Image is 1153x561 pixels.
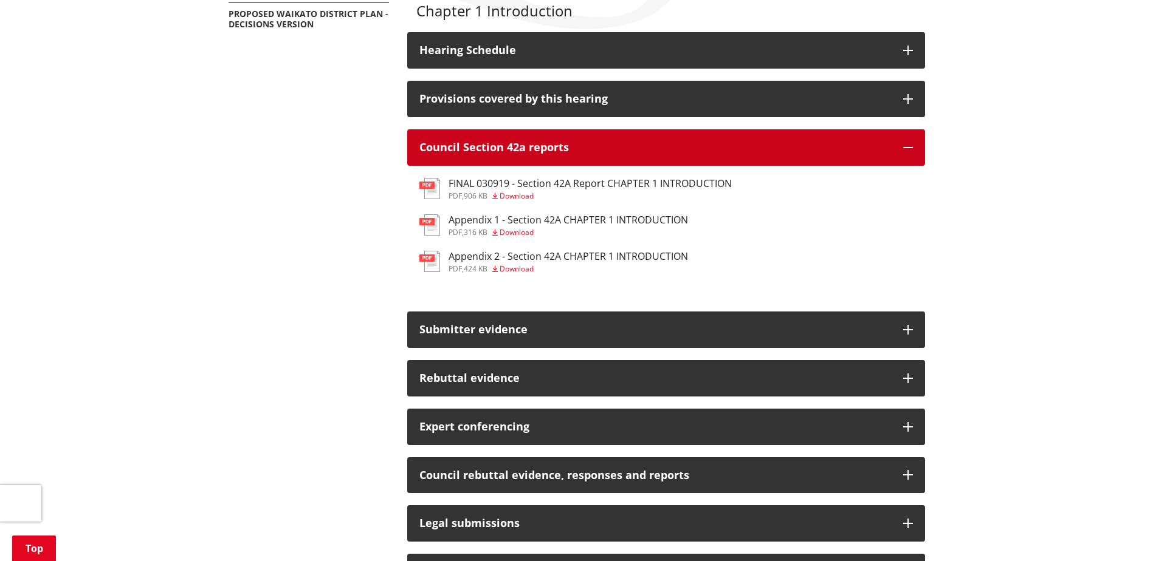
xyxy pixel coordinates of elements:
button: Provisions covered by this hearing [407,81,925,117]
a: Top [12,535,56,561]
h3: Submitter evidence [419,324,891,336]
h3: Chapter 1 Introduction [416,2,916,20]
span: 906 KB [464,191,487,201]
button: Council rebuttal evidence, responses and reports [407,457,925,494]
h3: Legal submissions [419,517,891,529]
button: Rebuttal evidence [407,360,925,396]
span: Download [500,227,534,237]
img: document-pdf.svg [419,251,440,272]
div: , [449,192,732,200]
button: Council Section 42a reports [407,129,925,166]
button: Legal submissions [407,505,925,542]
h3: Council rebuttal evidence, responses and reports [419,469,891,481]
h3: Expert conferencing [419,421,891,433]
span: 424 KB [464,263,487,274]
h3: Council Section 42a reports [419,141,891,154]
button: Expert conferencing [407,409,925,445]
span: pdf [449,263,462,274]
div: , [449,229,688,236]
span: 316 KB [464,227,487,237]
h3: Appendix 1 - Section 42A CHAPTER 1 INTRODUCTION [449,214,688,226]
div: , [449,265,688,273]
h3: Hearing Schedule [419,44,891,56]
img: document-pdf.svg [419,214,440,236]
h3: Appendix 2 - Section 42A CHAPTER 1 INTRODUCTION [449,251,688,262]
a: Proposed Waikato District Plan - Decisions Version [229,8,388,30]
a: Appendix 1 - Section 42A CHAPTER 1 INTRODUCTION pdf,316 KB Download [419,214,688,236]
span: Download [500,191,534,201]
h3: FINAL 030919 - Section 42A Report CHAPTER 1 INTRODUCTION [449,178,732,189]
h3: Provisions covered by this hearing [419,93,891,105]
iframe: Messenger Launcher [1097,510,1141,554]
h3: Rebuttal evidence [419,372,891,384]
a: Appendix 2 - Section 42A CHAPTER 1 INTRODUCTION pdf,424 KB Download [419,251,688,273]
span: Download [500,263,534,274]
button: Hearing Schedule [407,32,925,69]
button: Submitter evidence [407,311,925,348]
img: document-pdf.svg [419,178,440,199]
span: pdf [449,191,462,201]
span: pdf [449,227,462,237]
a: FINAL 030919 - Section 42A Report CHAPTER 1 INTRODUCTION pdf,906 KB Download [419,178,732,200]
